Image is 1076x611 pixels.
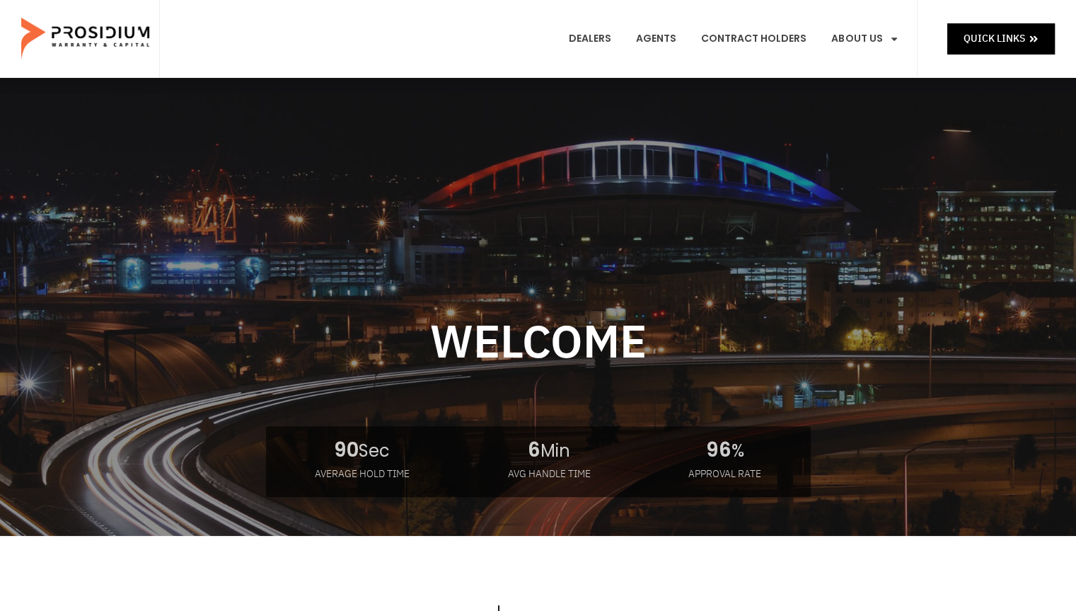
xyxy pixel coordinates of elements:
a: Dealers [558,13,622,65]
a: Agents [625,13,687,65]
span: Quick Links [964,30,1025,47]
nav: Menu [558,13,910,65]
a: About Us [821,13,910,65]
a: Contract Holders [690,13,817,65]
a: Quick Links [947,23,1055,54]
